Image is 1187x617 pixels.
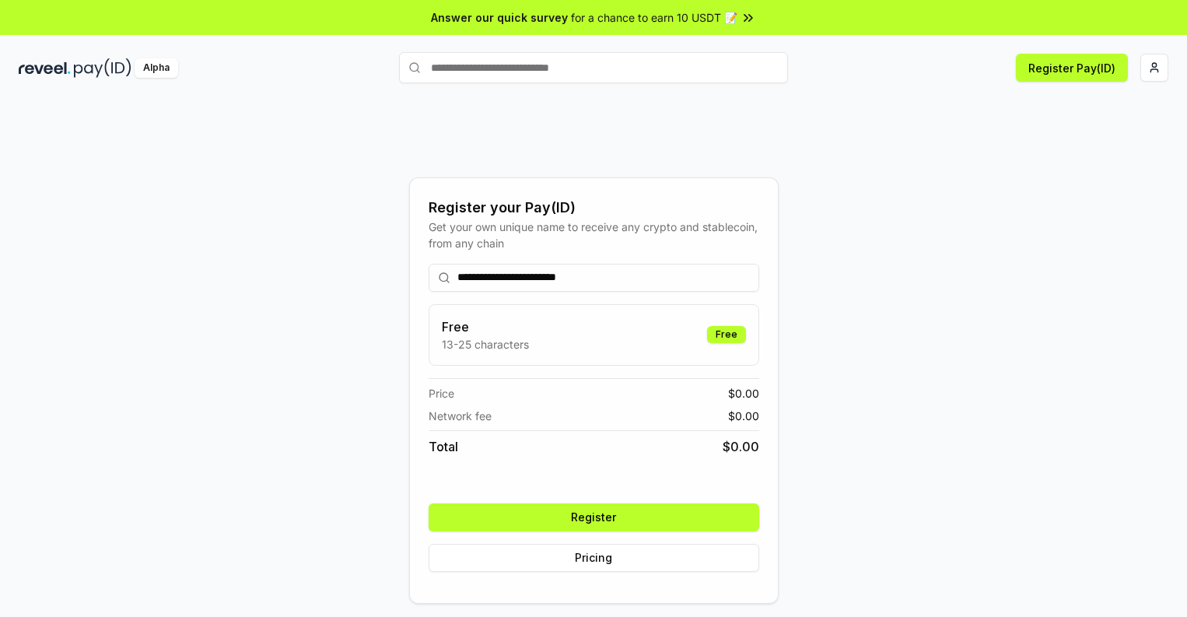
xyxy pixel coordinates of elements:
[135,58,178,78] div: Alpha
[429,544,759,572] button: Pricing
[707,326,746,343] div: Free
[728,385,759,401] span: $ 0.00
[728,408,759,424] span: $ 0.00
[429,408,492,424] span: Network fee
[571,9,737,26] span: for a chance to earn 10 USDT 📝
[429,437,458,456] span: Total
[74,58,131,78] img: pay_id
[442,317,529,336] h3: Free
[429,503,759,531] button: Register
[723,437,759,456] span: $ 0.00
[1016,54,1128,82] button: Register Pay(ID)
[431,9,568,26] span: Answer our quick survey
[429,219,759,251] div: Get your own unique name to receive any crypto and stablecoin, from any chain
[442,336,529,352] p: 13-25 characters
[429,385,454,401] span: Price
[429,197,759,219] div: Register your Pay(ID)
[19,58,71,78] img: reveel_dark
